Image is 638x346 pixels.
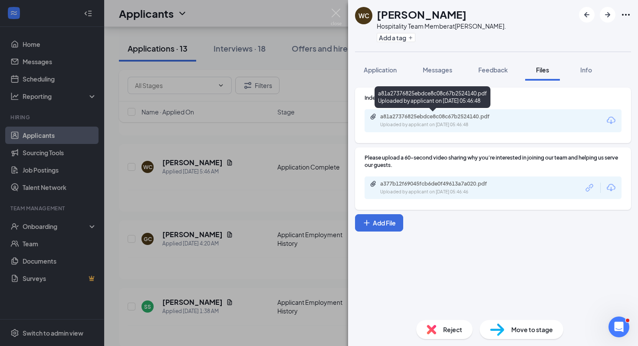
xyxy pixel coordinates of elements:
[380,121,510,128] div: Uploaded by applicant on [DATE] 05:46:48
[606,183,616,193] svg: Download
[408,35,413,40] svg: Plus
[582,10,592,20] svg: ArrowLeftNew
[606,115,616,126] svg: Download
[370,180,510,196] a: Paperclipa377b12f69045fcb6de0f49613a7a020.pdfUploaded by applicant on [DATE] 05:46:46
[377,22,506,30] div: Hospitality Team Member at [PERSON_NAME].
[365,94,622,101] div: Indeed Resume
[355,214,403,232] button: Add FilePlus
[358,11,369,20] div: WC
[600,7,615,23] button: ArrowRight
[579,7,595,23] button: ArrowLeftNew
[511,325,553,334] span: Move to stage
[365,154,622,169] div: Please upload a 60-second video sharing why you’re interested in joining our team and helping us ...
[380,180,502,187] div: a377b12f69045fcb6de0f49613a7a020.pdf
[380,113,502,120] div: a81a27376825ebdce8c08c67b2524140.pdf
[621,10,631,20] svg: Ellipses
[375,86,490,108] div: a81a27376825ebdce8c08c67b2524140.pdf Uploaded by applicant on [DATE] 05:46:48
[380,189,510,196] div: Uploaded by applicant on [DATE] 05:46:46
[423,66,452,74] span: Messages
[602,10,613,20] svg: ArrowRight
[580,66,592,74] span: Info
[377,7,467,22] h1: [PERSON_NAME]
[370,113,377,120] svg: Paperclip
[478,66,508,74] span: Feedback
[377,33,415,42] button: PlusAdd a tag
[370,180,377,187] svg: Paperclip
[443,325,462,334] span: Reject
[608,317,629,337] iframe: Intercom live chat
[362,219,371,227] svg: Plus
[536,66,549,74] span: Files
[370,113,510,128] a: Paperclipa81a27376825ebdce8c08c67b2524140.pdfUploaded by applicant on [DATE] 05:46:48
[364,66,397,74] span: Application
[584,182,595,193] svg: Link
